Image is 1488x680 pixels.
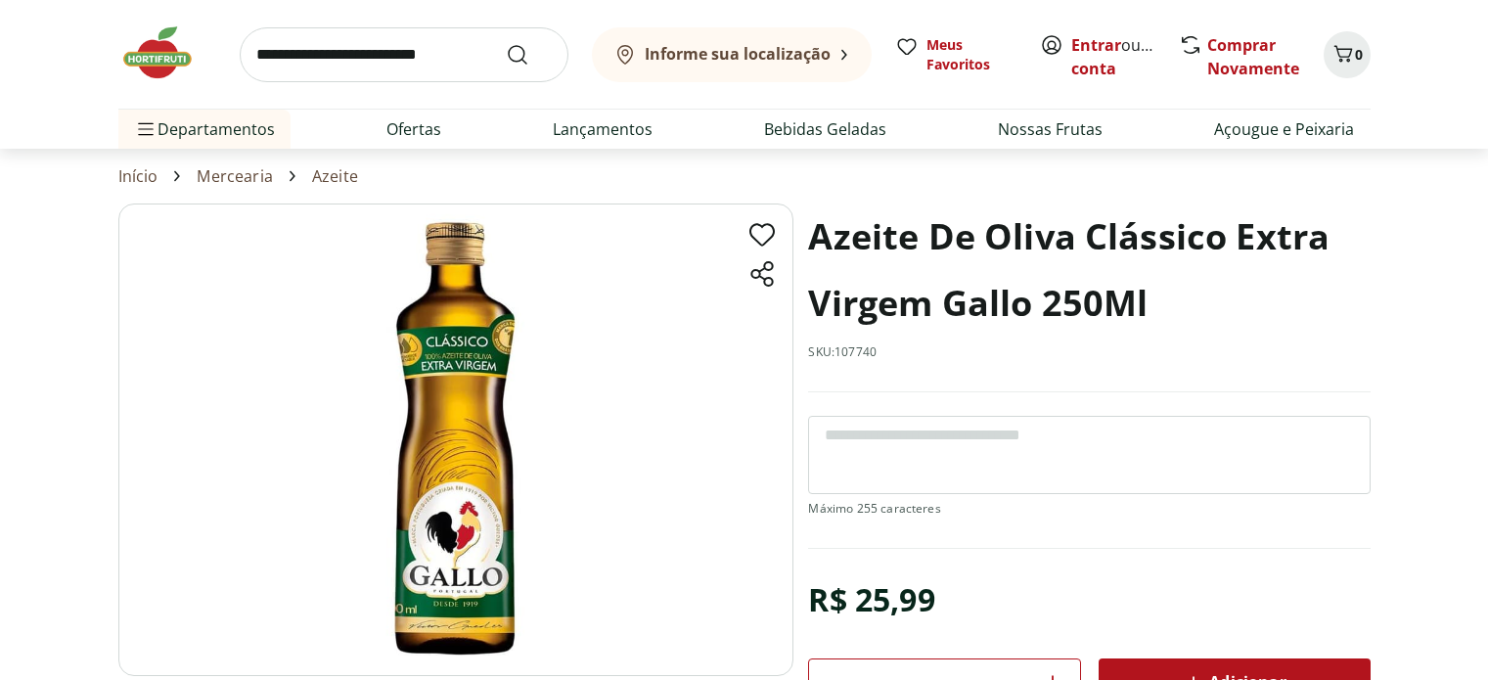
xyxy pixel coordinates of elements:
[1355,45,1363,64] span: 0
[764,117,886,141] a: Bebidas Geladas
[386,117,441,141] a: Ofertas
[118,204,793,676] img: Image
[134,106,158,153] button: Menu
[926,35,1016,74] span: Meus Favoritos
[506,43,553,67] button: Submit Search
[895,35,1016,74] a: Meus Favoritos
[808,344,877,360] p: SKU: 107740
[645,43,831,65] b: Informe sua localização
[118,23,216,82] img: Hortifruti
[1071,34,1121,56] a: Entrar
[240,27,568,82] input: search
[134,106,275,153] span: Departamentos
[808,204,1370,337] h1: Azeite De Oliva Clássico Extra Virgem Gallo 250Ml
[808,572,934,627] div: R$ 25,99
[1214,117,1354,141] a: Açougue e Peixaria
[553,117,653,141] a: Lançamentos
[1071,34,1179,79] a: Criar conta
[118,167,158,185] a: Início
[1324,31,1371,78] button: Carrinho
[592,27,872,82] button: Informe sua localização
[312,167,358,185] a: Azeite
[1071,33,1158,80] span: ou
[1207,34,1299,79] a: Comprar Novamente
[998,117,1103,141] a: Nossas Frutas
[197,167,272,185] a: Mercearia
